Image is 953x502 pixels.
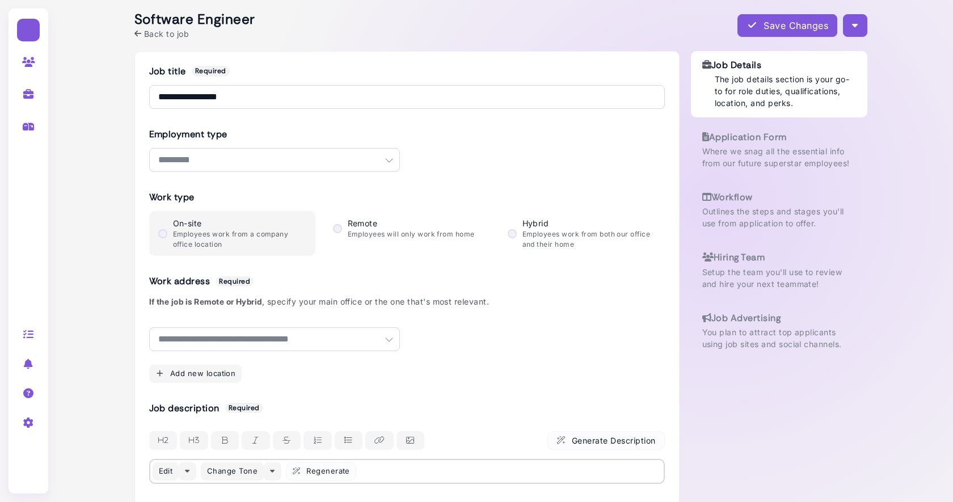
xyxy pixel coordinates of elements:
button: Save Changes [737,14,837,37]
p: , specify your main office or the one that's most relevant. [149,296,665,307]
p: Employees work from a company office location [173,229,306,250]
button: Regenerate [286,462,356,480]
input: Remote Employees will only work from home [333,224,342,233]
span: Required [225,403,263,413]
span: Back to job [144,28,189,40]
h3: Hiring Team [702,252,856,263]
p: Outlines the steps and stages you'll use from application to offer. [702,205,856,229]
span: Required [216,276,254,286]
h3: Work address [149,276,665,286]
div: Change Tone [207,466,258,477]
button: Edit [153,462,179,480]
span: Hybrid [522,218,549,228]
h3: Job Advertising [702,313,856,323]
p: Employees will only work from home [348,229,475,239]
div: Add new location [155,368,236,379]
p: You plan to attract top applicants using job sites and social channels. [702,326,856,350]
h3: Work type [149,192,665,203]
div: Edit [159,466,173,477]
input: On-site Employees work from a company office location [158,229,167,238]
p: The job details section is your go-to for role duties, qualifications, location, and perks. [715,73,856,109]
span: Remote [348,218,378,228]
input: Hybrid Employees work from both our office and their home [508,229,517,238]
h3: Employment type [149,129,400,140]
p: Setup the team you'll use to review and hire your next teammate! [702,266,856,290]
h3: Workflow [702,192,856,203]
div: Save Changes [747,19,828,32]
button: Generate Description [547,431,664,450]
span: On-site [173,218,202,228]
button: Change Tone [201,462,264,480]
span: Required [192,66,230,76]
h3: Job Details [702,60,856,70]
p: Where we snag all the essential info from our future superstar employees! [702,145,856,169]
h3: Job title [149,66,665,77]
h3: Job description [149,403,665,414]
b: If the job is Remote or Hybrid [149,297,262,306]
h2: Software Engineer [134,11,255,28]
h3: Application Form [702,132,856,142]
button: Add new location [149,365,242,383]
p: Employees work from both our office and their home [522,229,656,250]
